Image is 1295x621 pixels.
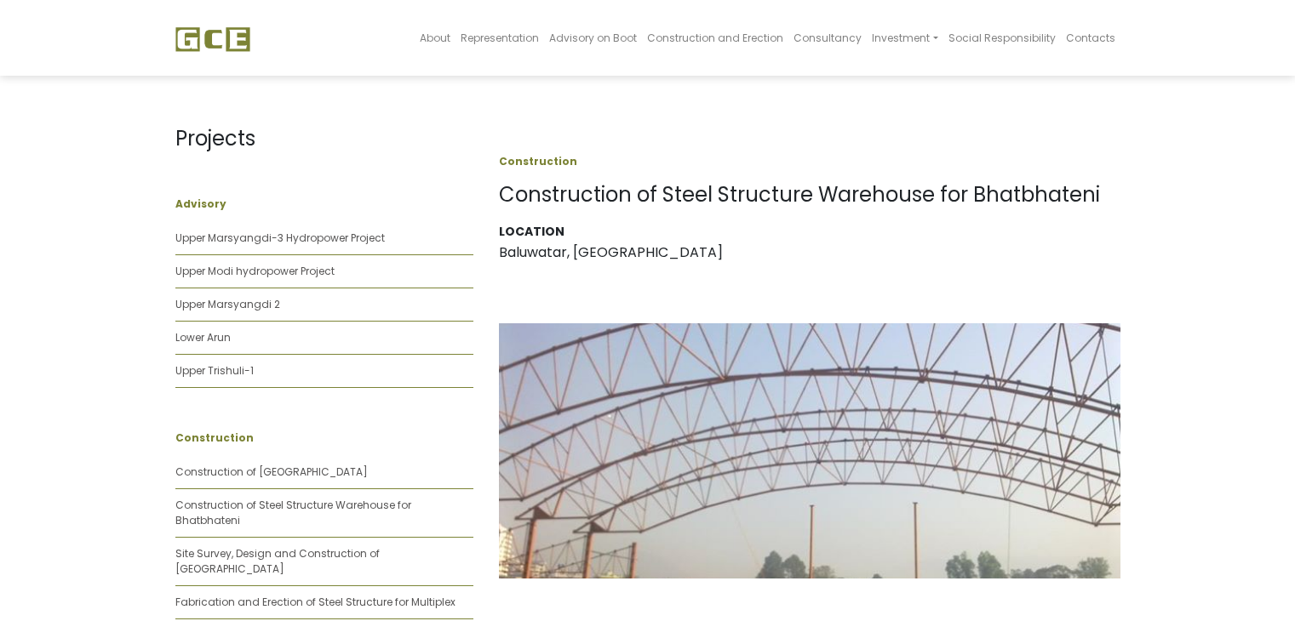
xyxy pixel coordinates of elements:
a: Upper Marsyangdi 2 [175,297,280,311]
span: Consultancy [794,31,862,45]
h1: Construction of Steel Structure Warehouse for Bhatbhateni [499,183,1120,208]
span: Representation [461,31,539,45]
a: Site Survey, Design and Construction of [GEOGRAPHIC_DATA] [175,546,380,576]
a: Upper Marsyangdi-3 Hydropower Project [175,231,385,245]
a: Investment [867,5,943,71]
a: Representation [456,5,544,71]
a: About [415,5,456,71]
a: Construction of [GEOGRAPHIC_DATA] [175,464,368,479]
p: Advisory [175,197,473,212]
a: Advisory on Boot [544,5,642,71]
a: Upper Modi hydropower Project [175,264,335,278]
p: Construction [175,430,473,446]
span: About [420,31,450,45]
a: Construction and Erection [642,5,788,71]
a: Consultancy [788,5,867,71]
span: Construction and Erection [647,31,783,45]
h3: Location [499,225,1120,239]
img: GCE Group [175,26,250,52]
span: Investment [872,31,930,45]
a: Construction of Steel Structure Warehouse for Bhatbhateni [175,498,411,527]
span: Social Responsibility [948,31,1056,45]
a: Fabrication and Erection of Steel Structure for Multiplex [175,595,456,609]
a: Lower Arun [175,330,231,345]
a: Social Responsibility [943,5,1061,71]
span: Contacts [1066,31,1115,45]
span: Advisory on Boot [549,31,637,45]
p: Construction [499,154,1120,169]
a: Upper Trishuli-1 [175,363,254,378]
img: Mild-Steel-structure-of-vat-vataini-baluwatar.jpg [499,323,1120,578]
h3: Baluwatar, [GEOGRAPHIC_DATA] [499,244,1120,260]
a: Contacts [1061,5,1120,71]
p: Projects [175,123,473,154]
